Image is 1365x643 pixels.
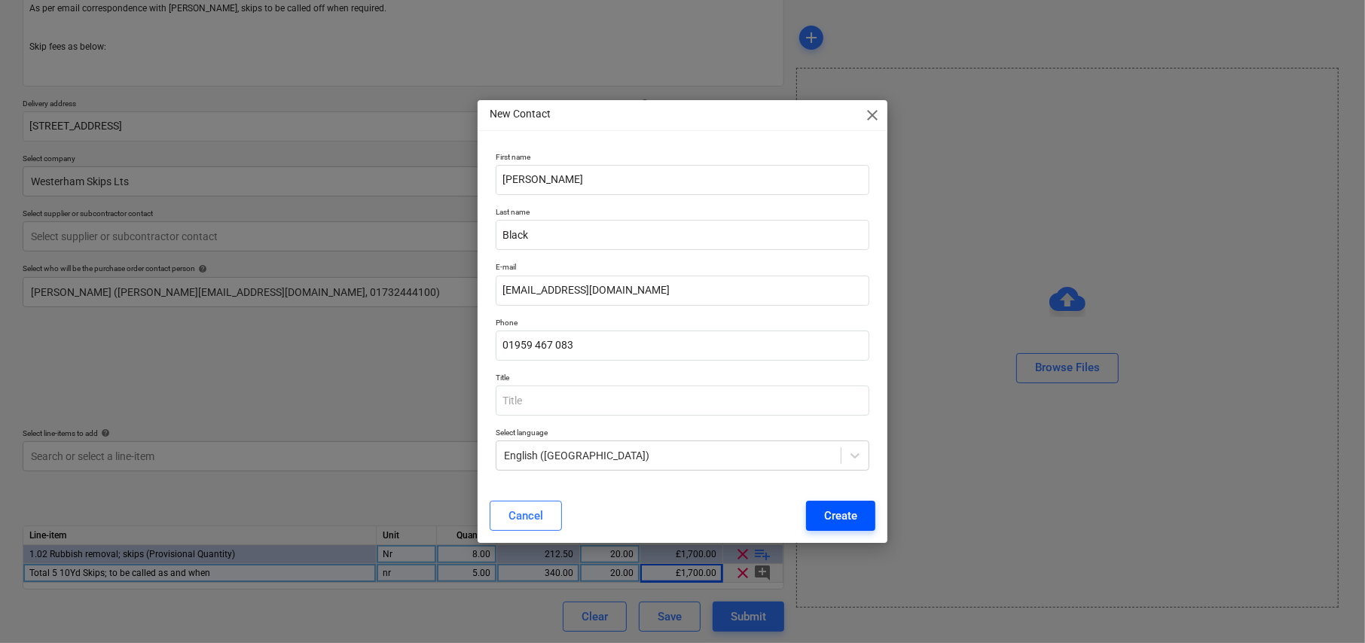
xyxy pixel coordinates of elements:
[496,262,869,275] p: E-mail
[496,385,869,416] input: Title
[490,106,551,122] p: New Contact
[496,331,869,361] input: Phone
[496,207,869,220] p: Last name
[508,506,543,526] div: Cancel
[496,318,869,331] p: Phone
[496,152,869,165] p: First name
[1290,571,1365,643] iframe: Chat Widget
[496,428,869,440] p: Select language
[806,501,875,531] button: Create
[496,373,869,385] p: Title
[496,220,869,250] input: Last name
[824,506,857,526] div: Create
[496,276,869,306] input: E-mail
[490,501,562,531] button: Cancel
[863,106,881,124] span: close
[496,165,869,195] input: First name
